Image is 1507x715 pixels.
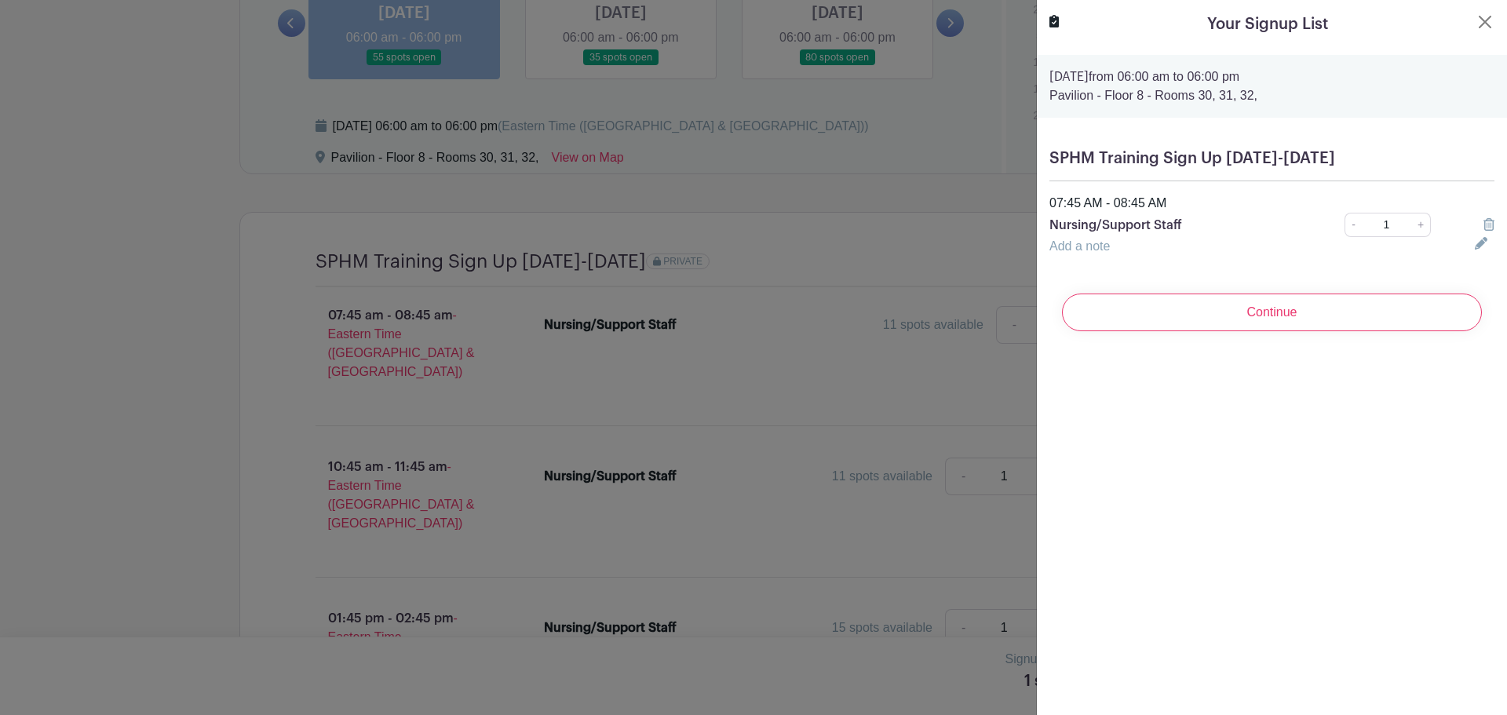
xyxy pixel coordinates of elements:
input: Continue [1062,294,1482,331]
a: Add a note [1049,239,1110,253]
div: 07:45 AM - 08:45 AM [1040,194,1504,213]
p: from 06:00 am to 06:00 pm [1049,67,1494,86]
p: Nursing/Support Staff [1049,216,1301,235]
h5: Your Signup List [1207,13,1328,36]
a: + [1411,213,1431,237]
button: Close [1476,13,1494,31]
a: - [1345,213,1362,237]
strong: [DATE] [1049,71,1089,83]
p: Pavilion - Floor 8 - Rooms 30, 31, 32, [1049,86,1494,105]
h5: SPHM Training Sign Up [DATE]-[DATE] [1049,149,1494,168]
